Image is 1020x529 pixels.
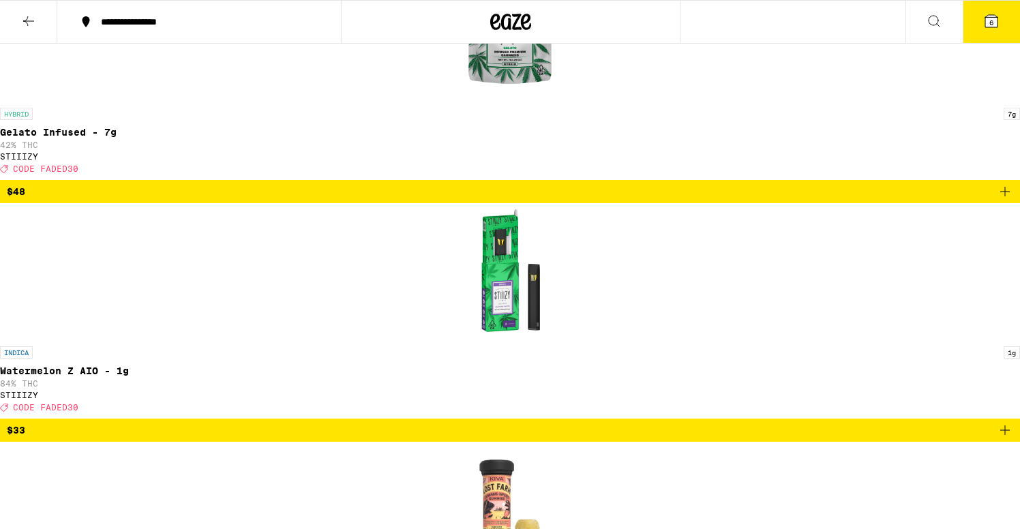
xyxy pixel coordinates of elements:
p: 1g [1004,346,1020,359]
span: CODE FADED30 [13,403,78,412]
span: $48 [7,186,25,197]
button: 6 [963,1,1020,43]
img: STIIIZY - Watermelon Z AIO - 1g [442,203,578,339]
span: CODE FADED30 [13,164,78,173]
p: 7g [1004,108,1020,120]
span: $33 [7,425,25,436]
span: 6 [989,18,993,27]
